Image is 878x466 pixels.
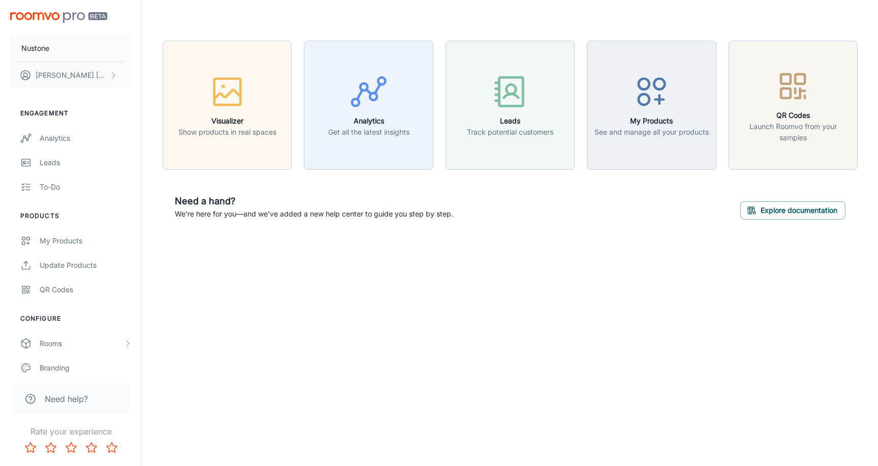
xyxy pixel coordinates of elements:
h6: My Products [594,115,709,127]
button: VisualizerShow products in real spaces [163,41,292,170]
p: Track potential customers [467,127,553,138]
a: LeadsTrack potential customers [446,100,575,110]
a: AnalyticsGet all the latest insights [304,100,433,110]
button: [PERSON_NAME] [PERSON_NAME] [10,62,132,88]
h6: Visualizer [178,115,276,127]
div: Update Products [40,260,132,271]
a: Explore documentation [740,205,845,215]
button: My ProductsSee and manage all your products [587,41,716,170]
div: My Products [40,235,132,246]
div: To-do [40,181,132,193]
button: Explore documentation [740,201,845,220]
p: See and manage all your products [594,127,709,138]
button: Nustone [10,35,132,61]
div: Analytics [40,133,132,144]
p: Launch Roomvo from your samples [735,121,851,143]
p: Show products in real spaces [178,127,276,138]
a: QR CodesLaunch Roomvo from your samples [729,100,858,110]
h6: Analytics [328,115,410,127]
button: LeadsTrack potential customers [446,41,575,170]
div: Leads [40,157,132,168]
p: We're here for you—and we've added a new help center to guide you step by step. [175,208,453,220]
p: Nustone [21,43,49,54]
button: AnalyticsGet all the latest insights [304,41,433,170]
img: Roomvo PRO Beta [10,12,107,23]
h6: Leads [467,115,553,127]
h6: QR Codes [735,110,851,121]
h6: Need a hand? [175,194,453,208]
button: QR CodesLaunch Roomvo from your samples [729,41,858,170]
p: Get all the latest insights [328,127,410,138]
a: My ProductsSee and manage all your products [587,100,716,110]
p: [PERSON_NAME] [PERSON_NAME] [36,70,107,81]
